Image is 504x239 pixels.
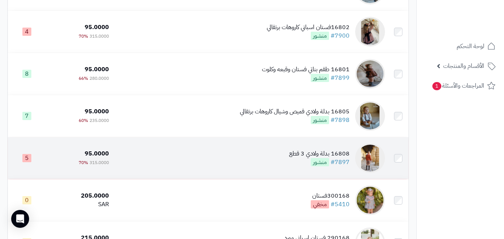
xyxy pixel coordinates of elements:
span: منشور [311,158,329,166]
a: #7898 [331,116,350,125]
span: 0 [22,196,31,204]
div: 300168فستان [311,192,350,200]
span: 66% [79,75,88,82]
a: لوحة التحكم [421,37,500,55]
div: 16805 بدلة ولادي قميص وشيال كاروهات برتقالي [240,107,350,116]
span: 315.0000 [90,33,109,40]
a: #7899 [331,73,350,82]
span: المراجعات والأسئلة [432,81,484,91]
div: 16801 طقم بناتي فستان وقبعه وكلوت [262,65,350,74]
img: 16802فستان اسباني كاروهات برتقالي [355,17,385,47]
div: 16802فستان اسباني كاروهات برتقالي [267,23,350,32]
a: #7900 [331,31,350,40]
div: 205.0000 [49,192,109,200]
span: 70% [79,33,88,40]
img: logo-2.png [453,12,497,28]
span: 8 [22,70,31,78]
span: 7 [22,112,31,120]
span: 1 [432,82,442,91]
span: 4 [22,28,31,36]
span: 70% [79,159,88,166]
div: 16808 بدلة ولادي 3 قطع [289,150,350,158]
img: 16808 بدلة ولادي 3 قطع [355,143,385,173]
span: 235.0000 [90,117,109,124]
div: SAR [49,200,109,209]
div: Open Intercom Messenger [11,210,29,228]
span: لوحة التحكم [457,41,484,51]
span: 315.0000 [90,159,109,166]
span: منشور [311,74,329,82]
span: 95.0000 [85,149,109,158]
span: 95.0000 [85,107,109,116]
span: الأقسام والمنتجات [443,61,484,71]
span: 95.0000 [85,23,109,32]
span: 280.0000 [90,75,109,82]
span: 95.0000 [85,65,109,74]
a: #5410 [331,200,350,209]
img: 16801 طقم بناتي فستان وقبعه وكلوت [355,59,385,89]
span: منشور [311,116,329,124]
a: #7897 [331,158,350,167]
span: مخفي [311,200,329,208]
a: المراجعات والأسئلة1 [421,77,500,95]
span: 60% [79,117,88,124]
span: 5 [22,154,31,162]
img: 300168فستان [355,185,385,215]
img: 16805 بدلة ولادي قميص وشيال كاروهات برتقالي [355,101,385,131]
span: منشور [311,32,329,40]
